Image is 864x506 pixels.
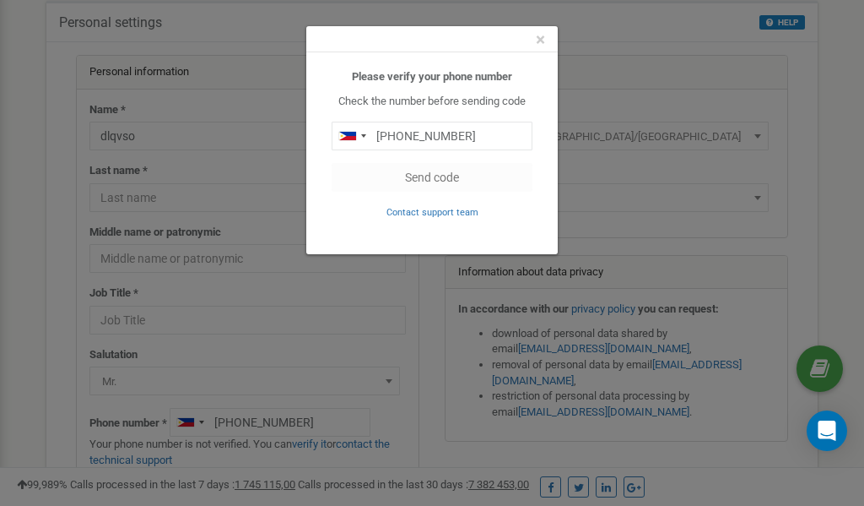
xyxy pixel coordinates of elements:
[332,94,532,110] p: Check the number before sending code
[536,31,545,49] button: Close
[332,122,532,150] input: 0905 123 4567
[332,163,532,192] button: Send code
[536,30,545,50] span: ×
[332,122,371,150] div: Telephone country code
[386,205,478,218] a: Contact support team
[386,207,478,218] small: Contact support team
[807,411,847,451] div: Open Intercom Messenger
[352,70,512,83] b: Please verify your phone number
